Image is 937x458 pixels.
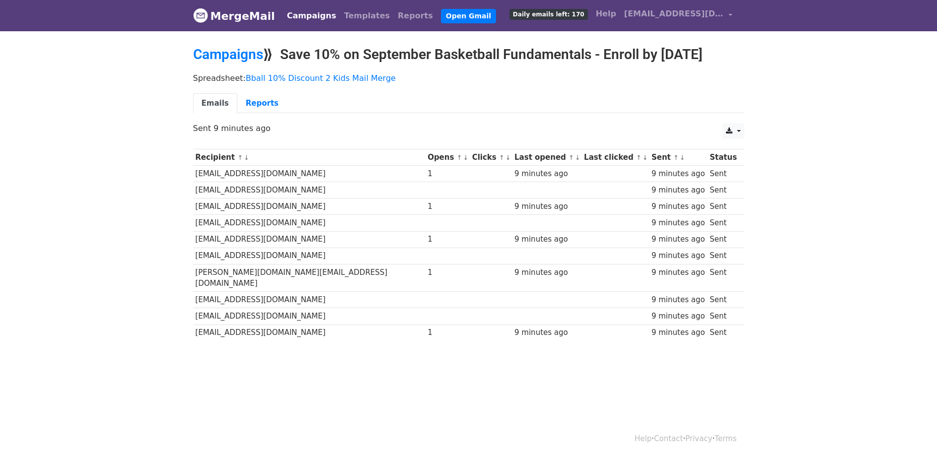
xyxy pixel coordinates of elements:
[441,9,496,23] a: Open Gmail
[707,182,739,198] td: Sent
[651,267,705,278] div: 9 minutes ago
[636,154,642,161] a: ↑
[470,149,512,166] th: Clicks
[514,168,579,180] div: 9 minutes ago
[707,215,739,231] td: Sent
[193,182,426,198] td: [EMAIL_ADDRESS][DOMAIN_NAME]
[651,201,705,212] div: 9 minutes ago
[193,308,426,325] td: [EMAIL_ADDRESS][DOMAIN_NAME]
[685,434,712,443] a: Privacy
[707,325,739,341] td: Sent
[514,267,579,278] div: 9 minutes ago
[651,311,705,322] div: 9 minutes ago
[244,154,249,161] a: ↓
[193,123,744,133] p: Sent 9 minutes ago
[651,294,705,306] div: 9 minutes ago
[499,154,505,161] a: ↑
[505,4,592,24] a: Daily emails left: 170
[428,201,467,212] div: 1
[651,234,705,245] div: 9 minutes ago
[707,166,739,182] td: Sent
[635,434,651,443] a: Help
[707,264,739,292] td: Sent
[193,215,426,231] td: [EMAIL_ADDRESS][DOMAIN_NAME]
[651,327,705,338] div: 9 minutes ago
[457,154,462,161] a: ↑
[514,201,579,212] div: 9 minutes ago
[193,8,208,23] img: MergeMail logo
[193,166,426,182] td: [EMAIL_ADDRESS][DOMAIN_NAME]
[193,264,426,292] td: [PERSON_NAME][DOMAIN_NAME][EMAIL_ADDRESS][DOMAIN_NAME]
[428,327,467,338] div: 1
[620,4,736,27] a: [EMAIL_ADDRESS][DOMAIN_NAME]
[707,198,739,215] td: Sent
[428,234,467,245] div: 1
[193,73,744,83] p: Spreadsheet:
[569,154,574,161] a: ↑
[651,217,705,229] div: 9 minutes ago
[707,149,739,166] th: Status
[512,149,581,166] th: Last opened
[193,149,426,166] th: Recipient
[509,9,588,20] span: Daily emails left: 170
[707,248,739,264] td: Sent
[283,6,340,26] a: Campaigns
[680,154,685,161] a: ↓
[394,6,437,26] a: Reports
[237,93,287,114] a: Reports
[651,185,705,196] div: 9 minutes ago
[428,267,467,278] div: 1
[428,168,467,180] div: 1
[193,248,426,264] td: [EMAIL_ADDRESS][DOMAIN_NAME]
[514,327,579,338] div: 9 minutes ago
[193,325,426,341] td: [EMAIL_ADDRESS][DOMAIN_NAME]
[651,250,705,262] div: 9 minutes ago
[193,198,426,215] td: [EMAIL_ADDRESS][DOMAIN_NAME]
[715,434,736,443] a: Terms
[575,154,580,161] a: ↓
[193,5,275,26] a: MergeMail
[237,154,243,161] a: ↑
[340,6,394,26] a: Templates
[193,93,237,114] a: Emails
[193,46,263,63] a: Campaigns
[246,73,396,83] a: Bball 10% Discount 2 Kids Mail Merge
[643,154,648,161] a: ↓
[707,308,739,325] td: Sent
[193,292,426,308] td: [EMAIL_ADDRESS][DOMAIN_NAME]
[651,168,705,180] div: 9 minutes ago
[463,154,468,161] a: ↓
[707,231,739,248] td: Sent
[425,149,470,166] th: Opens
[649,149,707,166] th: Sent
[592,4,620,24] a: Help
[707,292,739,308] td: Sent
[514,234,579,245] div: 9 minutes ago
[193,231,426,248] td: [EMAIL_ADDRESS][DOMAIN_NAME]
[505,154,511,161] a: ↓
[193,46,744,63] h2: ⟫ Save 10% on September Basketball Fundamentals - Enroll by [DATE]
[624,8,723,20] span: [EMAIL_ADDRESS][DOMAIN_NAME]
[654,434,683,443] a: Contact
[673,154,679,161] a: ↑
[581,149,649,166] th: Last clicked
